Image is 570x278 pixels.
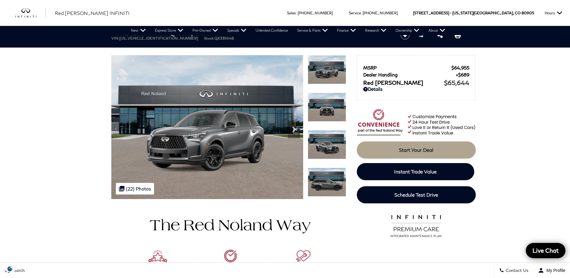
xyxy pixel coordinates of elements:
[363,65,469,70] a: MSRP $64,955
[357,163,474,180] a: Instant Trade Value
[363,72,469,77] a: Dealer Handling $689
[55,9,130,17] a: Red [PERSON_NAME] INFINITI
[292,26,332,35] a: Service & Parts
[15,8,46,18] img: INFINITI
[308,130,346,159] img: New 2026 GRAPHITE SHADOW INFINITI Sport AWD image 3
[424,26,450,35] a: About
[332,26,360,35] a: Finance
[116,183,154,194] div: (22) Photos
[150,26,188,35] a: Express Store
[363,86,469,92] a: Details
[296,11,297,15] span: :
[188,26,223,35] a: Pre-Owned
[418,30,427,40] button: Compare Vehicle
[357,186,476,203] a: Schedule Test Drive
[529,247,562,254] span: Live Chat
[363,65,451,70] span: MSRP
[3,266,17,272] img: Opt-Out Icon
[360,26,391,35] a: Research
[349,11,361,15] span: Service
[526,243,565,258] a: Live Chat
[111,36,119,41] span: VIN:
[9,268,25,273] span: Search
[126,26,450,35] nav: Main Navigation
[394,169,437,174] span: Instant Trade Value
[223,26,251,35] a: Specials
[363,79,469,86] a: Red [PERSON_NAME] $65,644
[119,36,198,41] span: [US_VEHICLE_IDENTIFICATION_NUMBER]
[55,10,130,16] span: Red [PERSON_NAME] INFINITI
[308,168,346,197] img: New 2026 GRAPHITE SHADOW INFINITI Sport AWD image 4
[533,263,570,278] button: Open user profile menu
[251,26,292,35] a: Unlimited Confidence
[363,11,398,15] a: [PHONE_NUMBER]
[204,36,214,41] span: Stock:
[386,213,446,238] img: infinitipremiumcare.png
[451,65,469,70] span: $64,955
[394,192,438,198] span: Schedule Test Drive
[126,26,150,35] a: New
[287,11,296,15] span: Sales
[544,268,565,273] span: My Profile
[214,36,234,41] span: QX339648
[357,141,476,159] a: Start Your Deal
[15,8,46,18] a: infiniti
[399,147,433,153] span: Start Your Deal
[308,93,346,122] img: New 2026 GRAPHITE SHADOW INFINITI Sport AWD image 2
[456,72,469,77] span: $689
[361,11,362,15] span: :
[504,268,529,273] span: Contact Us
[111,55,303,199] img: New 2026 GRAPHITE SHADOW INFINITI Sport AWD image 1
[363,79,444,86] span: Red [PERSON_NAME]
[444,79,469,86] span: $65,644
[391,26,424,35] a: Ownership
[308,55,346,84] img: New 2026 GRAPHITE SHADOW INFINITI Sport AWD image 1
[363,72,456,77] span: Dealer Handling
[298,11,333,15] a: [PHONE_NUMBER]
[288,120,300,139] div: Next
[3,266,17,272] section: Click to Open Cookie Consent Modal
[413,11,534,15] a: [STREET_ADDRESS] • [US_STATE][GEOGRAPHIC_DATA], CO 80905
